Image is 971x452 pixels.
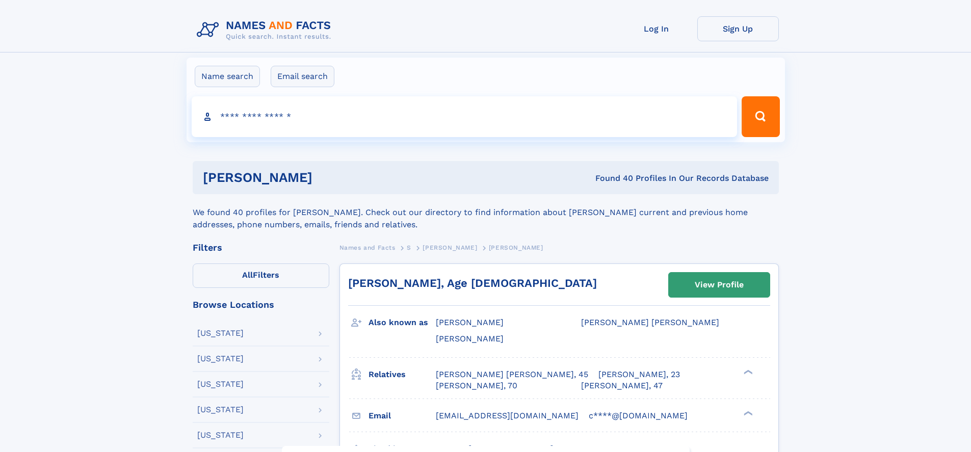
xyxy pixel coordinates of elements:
[197,380,244,388] div: [US_STATE]
[581,317,719,327] span: [PERSON_NAME] [PERSON_NAME]
[407,244,411,251] span: S
[369,366,436,383] h3: Relatives
[436,380,517,391] a: [PERSON_NAME], 70
[271,66,334,87] label: Email search
[369,407,436,424] h3: Email
[423,244,477,251] span: [PERSON_NAME]
[616,16,697,41] a: Log In
[598,369,680,380] a: [PERSON_NAME], 23
[436,369,588,380] a: [PERSON_NAME] [PERSON_NAME], 45
[197,329,244,337] div: [US_STATE]
[489,244,543,251] span: [PERSON_NAME]
[242,270,253,280] span: All
[203,171,454,184] h1: [PERSON_NAME]
[193,194,779,231] div: We found 40 profiles for [PERSON_NAME]. Check out our directory to find information about [PERSON...
[195,66,260,87] label: Name search
[197,355,244,363] div: [US_STATE]
[741,410,753,416] div: ❯
[697,16,779,41] a: Sign Up
[741,368,753,375] div: ❯
[348,277,597,289] a: [PERSON_NAME], Age [DEMOGRAPHIC_DATA]
[193,263,329,288] label: Filters
[436,317,504,327] span: [PERSON_NAME]
[197,406,244,414] div: [US_STATE]
[423,241,477,254] a: [PERSON_NAME]
[193,243,329,252] div: Filters
[454,173,769,184] div: Found 40 Profiles In Our Records Database
[581,380,663,391] a: [PERSON_NAME], 47
[193,300,329,309] div: Browse Locations
[193,16,339,44] img: Logo Names and Facts
[339,241,396,254] a: Names and Facts
[436,334,504,343] span: [PERSON_NAME]
[436,411,579,420] span: [EMAIL_ADDRESS][DOMAIN_NAME]
[197,431,244,439] div: [US_STATE]
[369,314,436,331] h3: Also known as
[695,273,744,297] div: View Profile
[669,273,770,297] a: View Profile
[192,96,738,137] input: search input
[407,241,411,254] a: S
[742,96,779,137] button: Search Button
